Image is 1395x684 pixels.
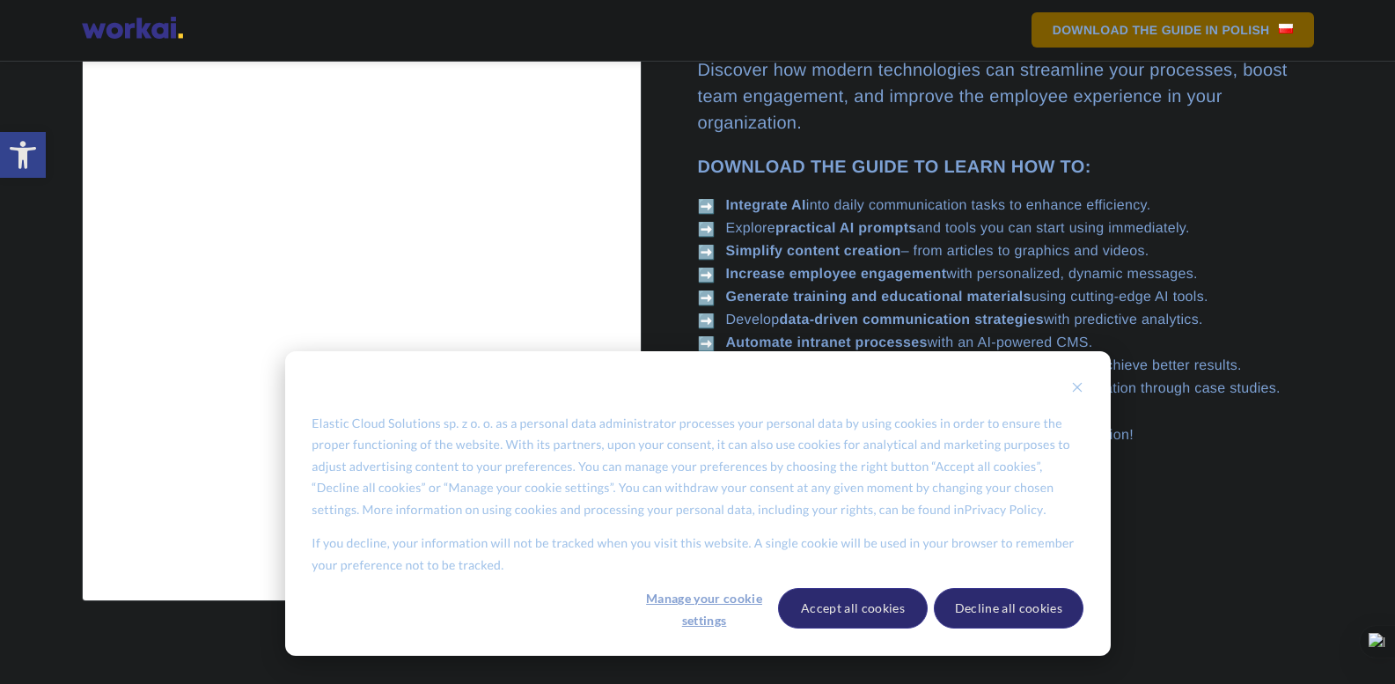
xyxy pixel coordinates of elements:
strong: Simplify content creation [726,244,901,259]
button: Manage your cookie settings [636,588,772,629]
p: Elastic Cloud Solutions sp. z o. o. as a personal data administrator processes your personal data... [312,413,1083,521]
strong: Integrate AI [726,198,806,213]
li: using cutting-edge AI tools. [698,290,1314,305]
li: Develop with predictive analytics. [698,313,1314,328]
strong: Automate intranet processes [726,335,928,350]
li: with personalized, dynamic messages. [698,267,1314,283]
span: ➡️ [698,267,716,284]
h3: Discover how modern technologies can streamline your processes, boost team engagement, and improv... [698,57,1314,136]
button: Dismiss cookie banner [1071,379,1083,401]
button: Decline all cookies [934,588,1083,629]
li: Explore and tools you can start using immediately. [698,221,1314,237]
span: ➡️ [698,290,716,307]
strong: Increase employee engagement [726,267,947,282]
strong: practical AI prompts [775,221,917,236]
li: – from articles to graphics and videos. [698,244,1314,260]
div: Cookie banner [285,351,1111,656]
li: into daily communication tasks to enhance efficiency. [698,198,1314,214]
a: Privacy Policy [965,499,1044,521]
p: If you decline, your information will not be tracked when you visit this website. A single cookie... [312,533,1083,576]
img: US flag [1279,24,1293,33]
strong: data-driven communication strategies [779,313,1043,327]
button: Accept all cookies [778,588,928,629]
span: ➡️ [698,221,716,239]
span: ➡️ [698,198,716,216]
span: ➡️ [698,335,716,353]
strong: Generate training and educational materials [726,290,1032,305]
span: ➡️ [698,313,716,330]
li: with an AI-powered CMS. [698,335,1314,351]
span: ➡️ [698,244,716,261]
strong: DOWNLOAD THE GUIDE TO LEARN HOW TO: [698,158,1091,177]
a: DOWNLOAD THE GUIDEIN POLISHUS flag [1032,12,1314,48]
em: DOWNLOAD THE GUIDE [1053,24,1202,36]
